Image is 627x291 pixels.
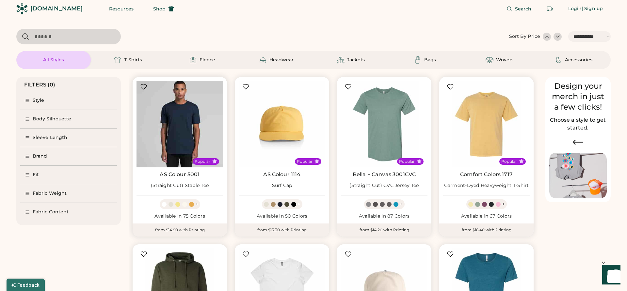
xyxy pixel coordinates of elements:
[195,159,210,164] div: Popular
[33,172,39,178] div: Fit
[297,201,300,208] div: +
[145,2,182,15] button: Shop
[568,6,582,12] div: Login
[399,159,415,164] div: Popular
[341,81,427,167] img: BELLA + CANVAS 3001CVC (Straight Cut) CVC Jersey Tee
[347,57,365,63] div: Jackets
[460,171,513,178] a: Comfort Colors 1717
[263,171,300,178] a: AS Colour 1114
[33,209,69,215] div: Fabric Content
[565,57,592,63] div: Accessories
[444,182,529,189] div: Garment-Dyed Heavyweight T-Shirt
[24,81,56,89] div: FILTERS (0)
[43,57,64,63] div: All Styles
[443,81,530,167] img: Comfort Colors 1717 Garment-Dyed Heavyweight T-Shirt
[499,2,539,15] button: Search
[33,134,67,141] div: Sleeve Length
[212,159,217,164] button: Popular Style
[133,223,227,237] div: from $14.90 with Printing
[341,213,427,220] div: Available in 87 Colors
[189,56,197,64] img: Fleece Icon
[239,81,325,167] img: AS Colour 1114 Surf Cap
[543,2,556,15] button: Retrieve an order
[259,56,267,64] img: Headwear Icon
[424,57,436,63] div: Bags
[195,201,198,208] div: +
[124,57,142,63] div: T-Shirts
[16,3,28,14] img: Rendered Logo - Screens
[235,223,329,237] div: from $15.30 with Printing
[414,56,422,64] img: Bags Icon
[137,213,223,220] div: Available in 75 Colors
[353,171,416,178] a: Bella + Canvas 3001CVC
[151,182,209,189] div: (Straight Cut) Staple Tee
[400,201,403,208] div: +
[502,201,505,208] div: +
[337,223,431,237] div: from $14.20 with Printing
[519,159,524,164] button: Popular Style
[33,153,47,160] div: Brand
[272,182,292,189] div: Surf Cap
[549,116,607,132] h2: Choose a style to get started.
[239,213,325,220] div: Available in 50 Colors
[515,7,532,11] span: Search
[509,33,540,40] div: Sort By Price
[33,116,72,122] div: Body Silhouette
[549,153,607,199] img: Image of Lisa Congdon Eye Print on T-Shirt and Hat
[439,223,534,237] div: from $16.40 with Printing
[549,81,607,112] div: Design your merch in just a few clicks!
[337,56,345,64] img: Jackets Icon
[596,262,624,290] iframe: Front Chat
[501,159,517,164] div: Popular
[153,7,166,11] span: Shop
[417,159,422,164] button: Popular Style
[269,57,294,63] div: Headwear
[314,159,319,164] button: Popular Style
[496,57,513,63] div: Woven
[30,5,83,13] div: [DOMAIN_NAME]
[33,97,44,104] div: Style
[486,56,493,64] img: Woven Icon
[297,159,313,164] div: Popular
[349,182,419,189] div: (Straight Cut) CVC Jersey Tee
[443,213,530,220] div: Available in 67 Colors
[582,6,603,12] div: | Sign up
[137,81,223,167] img: AS Colour 5001 (Straight Cut) Staple Tee
[33,190,67,197] div: Fabric Weight
[200,57,215,63] div: Fleece
[114,56,121,64] img: T-Shirts Icon
[555,56,562,64] img: Accessories Icon
[101,2,141,15] button: Resources
[160,171,200,178] a: AS Colour 5001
